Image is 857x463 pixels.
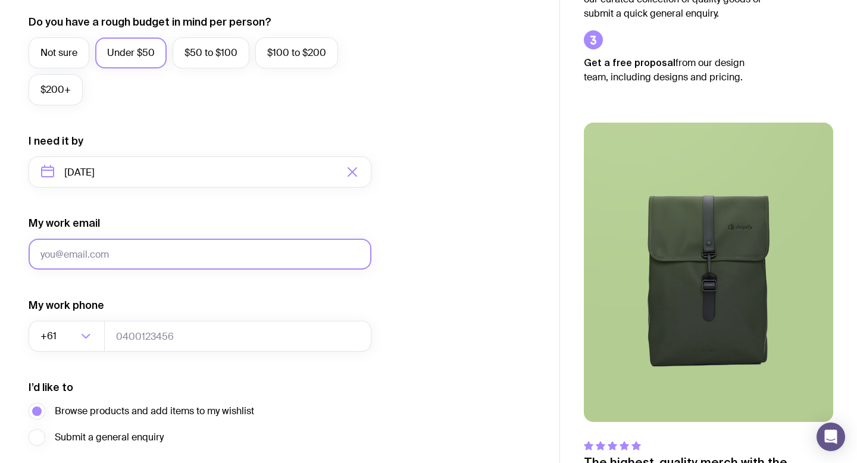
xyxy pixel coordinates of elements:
[29,321,105,352] div: Search for option
[584,57,675,68] strong: Get a free proposal
[817,423,845,451] div: Open Intercom Messenger
[255,37,338,68] label: $100 to $200
[584,55,762,85] p: from our design team, including designs and pricing.
[29,74,83,105] label: $200+
[55,430,164,445] span: Submit a general enquiry
[29,15,271,29] label: Do you have a rough budget in mind per person?
[29,216,100,230] label: My work email
[29,134,83,148] label: I need it by
[55,404,254,418] span: Browse products and add items to my wishlist
[29,157,371,187] input: Select a target date
[173,37,249,68] label: $50 to $100
[95,37,167,68] label: Under $50
[104,321,371,352] input: 0400123456
[40,321,59,352] span: +61
[59,321,77,352] input: Search for option
[29,298,104,312] label: My work phone
[29,37,89,68] label: Not sure
[29,380,73,395] label: I’d like to
[29,239,371,270] input: you@email.com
